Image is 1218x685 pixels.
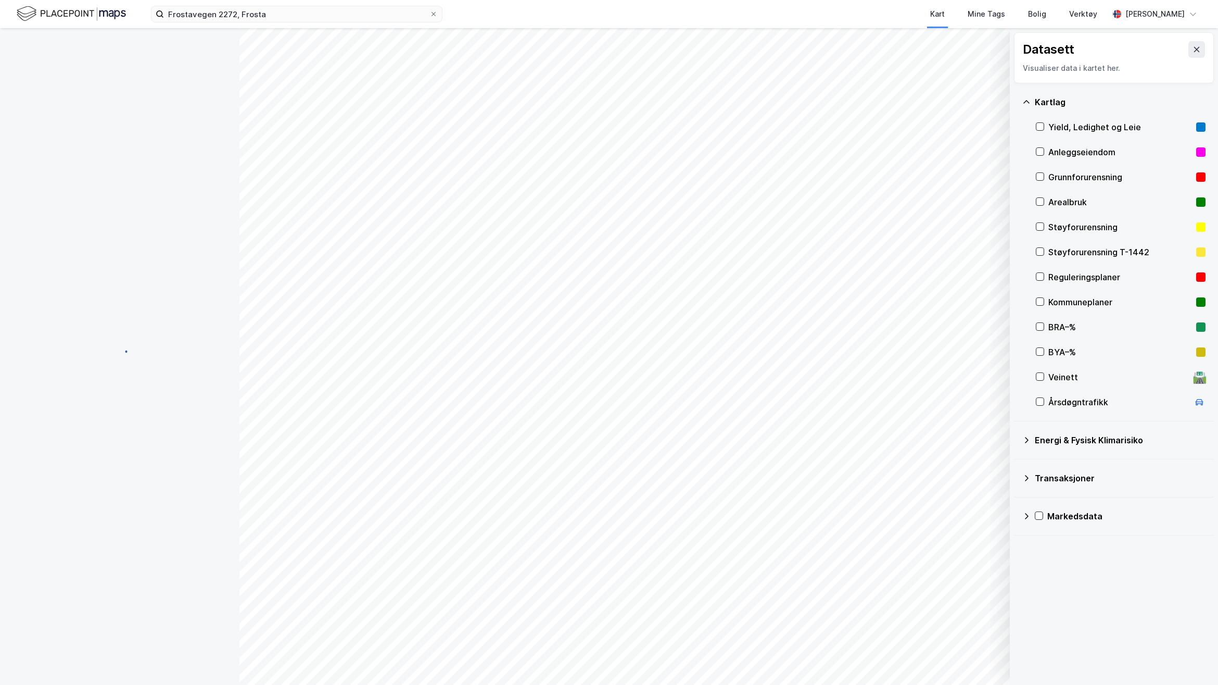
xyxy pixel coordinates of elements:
div: Mine Tags [968,8,1005,20]
div: Markedsdata [1047,510,1206,522]
div: Arealbruk [1048,196,1192,208]
div: Kommuneplaner [1048,296,1192,308]
div: Verktøy [1069,8,1097,20]
div: Kart [930,8,945,20]
div: Energi & Fysisk Klimarisiko [1035,434,1206,446]
div: BYA–% [1048,346,1192,358]
div: Anleggseiendom [1048,146,1192,158]
div: Støyforurensning [1048,221,1192,233]
div: Datasett [1023,41,1074,58]
div: BRA–% [1048,321,1192,333]
div: Grunnforurensning [1048,171,1192,183]
div: Støyforurensning T-1442 [1048,246,1192,258]
div: Veinett [1048,371,1189,383]
img: spinner.a6d8c91a73a9ac5275cf975e30b51cfb.svg [111,342,128,359]
img: logo.f888ab2527a4732fd821a326f86c7f29.svg [17,5,126,23]
div: [PERSON_NAME] [1125,8,1185,20]
div: Yield, Ledighet og Leie [1048,121,1192,133]
div: Årsdøgntrafikk [1048,396,1189,408]
iframe: Chat Widget [1166,635,1218,685]
div: 🛣️ [1192,370,1207,384]
div: Bolig [1028,8,1046,20]
div: Kartlag [1035,96,1206,108]
div: Transaksjoner [1035,472,1206,484]
div: Visualiser data i kartet her. [1023,62,1205,74]
input: Søk på adresse, matrikkel, gårdeiere, leietakere eller personer [164,6,429,22]
div: Reguleringsplaner [1048,271,1192,283]
div: Kontrollprogram for chat [1166,635,1218,685]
